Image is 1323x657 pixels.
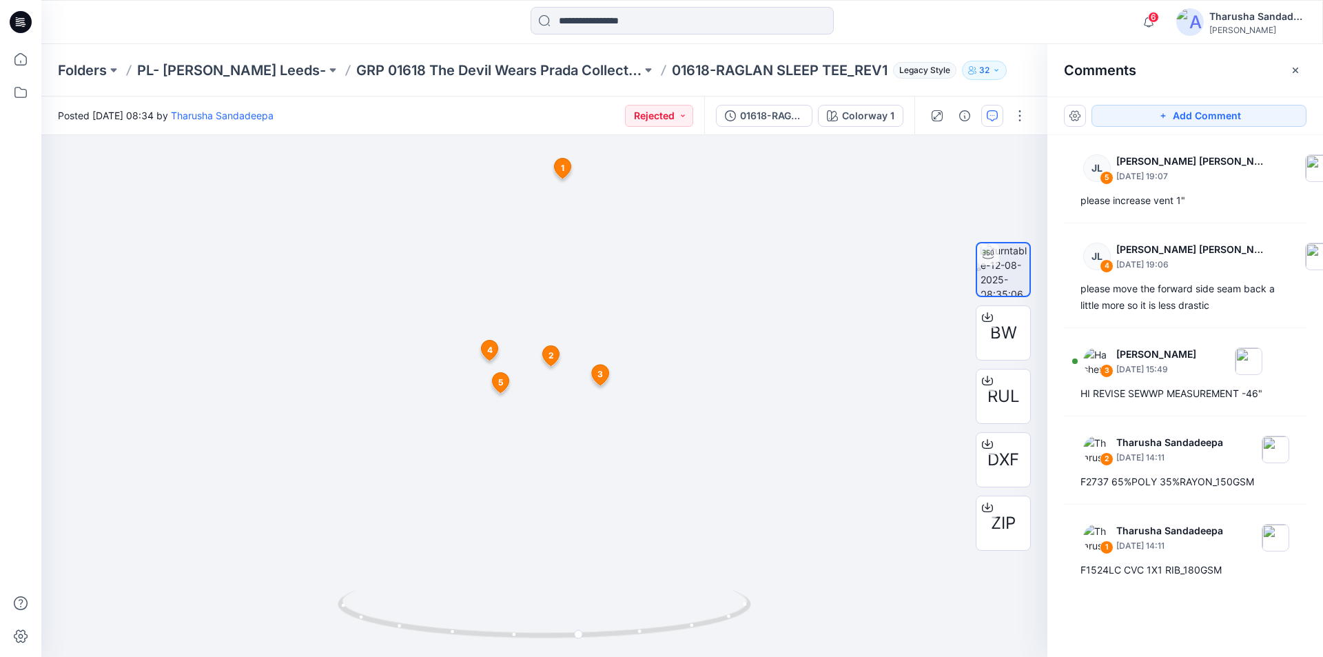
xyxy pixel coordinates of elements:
p: [PERSON_NAME] [PERSON_NAME] [1116,241,1266,258]
p: [DATE] 14:11 [1116,451,1223,465]
span: Posted [DATE] 08:34 by [58,108,274,123]
div: 3 [1100,364,1114,378]
p: 32 [979,63,989,78]
span: RUL [987,384,1020,409]
span: Legacy Style [893,62,956,79]
p: Tharusha Sandadeepa [1116,434,1223,451]
button: Legacy Style [888,61,956,80]
img: Tharusha Sandadeepa [1083,436,1111,463]
img: Hashen Malinda [1083,347,1111,375]
p: [DATE] 14:11 [1116,539,1223,553]
a: PL- [PERSON_NAME] Leeds- [137,61,326,80]
span: ZIP [991,511,1016,536]
div: F1524LC CVC 1X1 RIB_180GSM [1080,562,1290,578]
div: Colorway 1 [842,108,894,123]
a: Tharusha Sandadeepa [171,110,274,121]
div: F2737 65%POLY 35%RAYON_150GSM [1080,474,1290,490]
div: please move the forward side seam back a little more so it is less drastic [1080,281,1290,314]
img: eyJhbGciOiJIUzI1NiIsImtpZCI6IjAiLCJzbHQiOiJzZXMiLCJ0eXAiOiJKV1QifQ.eyJkYXRhIjp7InR5cGUiOiJzdG9yYW... [428,44,661,657]
button: 01618-RAGLAN SLEEP TEE_REV1 [716,105,812,127]
p: [PERSON_NAME] [PERSON_NAME] [1116,153,1266,170]
p: Tharusha Sandadeepa [1116,523,1223,539]
div: 01618-RAGLAN SLEEP TEE_REV1 [740,108,803,123]
button: Add Comment [1091,105,1306,127]
img: avatar [1176,8,1204,36]
div: please increase vent 1" [1080,192,1290,209]
div: HI REVISE SEWWP MEASUREMENT -46" [1080,385,1290,402]
span: BW [990,321,1017,345]
button: 32 [962,61,1007,80]
button: Details [954,105,976,127]
span: 6 [1148,12,1159,23]
div: Tharusha Sandadeepa [1209,8,1306,25]
div: JL [1083,154,1111,182]
button: Colorway 1 [818,105,903,127]
div: 2 [1100,452,1114,466]
p: [DATE] 15:49 [1116,363,1196,376]
div: [PERSON_NAME] [1209,25,1306,35]
img: Tharusha Sandadeepa [1083,524,1111,552]
div: 5 [1100,171,1114,185]
img: turntable-12-08-2025-08:35:06 [981,243,1029,296]
p: [DATE] 19:06 [1116,258,1266,272]
div: 1 [1100,540,1114,554]
h2: Comments [1064,62,1136,79]
a: GRP 01618 The Devil Wears Prada Collection [356,61,642,80]
p: 01618-RAGLAN SLEEP TEE_REV1 [672,61,888,80]
p: [DATE] 19:07 [1116,170,1266,183]
div: 4 [1100,259,1114,273]
div: JL [1083,243,1111,270]
a: Folders [58,61,107,80]
p: [PERSON_NAME] [1116,346,1196,363]
span: DXF [987,447,1019,472]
